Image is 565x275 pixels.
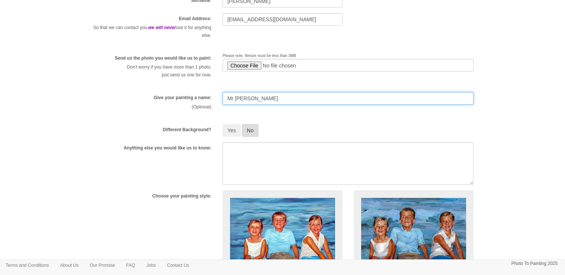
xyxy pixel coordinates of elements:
p: So that we can contact you, use it for anything else. [91,24,211,39]
p: Photo To Painting 2025 [511,260,558,268]
p: (Optional) [91,103,211,111]
label: Anything else you would like us to know: [124,145,211,151]
a: About Us [55,260,84,271]
span: Please note, filesize must be less than 3MB [223,54,296,58]
em: we will never [148,25,176,30]
label: Email Address: [179,16,211,22]
a: Contact Us [161,260,195,271]
label: Different Background? [163,127,211,133]
a: Jobs [141,260,161,271]
label: Give your painting a name: [154,95,211,101]
p: Don't worry if you have more than 1 photo, just send us one for now. [91,63,211,79]
label: Send us the photo you would like us to paint: [115,55,211,61]
a: Our Promise [84,260,120,271]
a: FAQ [121,260,141,271]
label: Choose your painting style: [152,193,211,199]
button: No [242,124,258,137]
button: Yes [223,124,241,137]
